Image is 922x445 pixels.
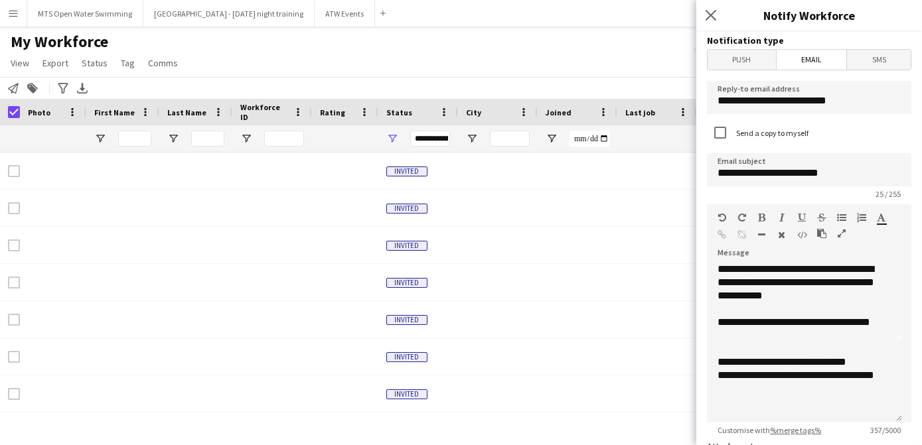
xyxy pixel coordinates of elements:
button: Horizontal Line [757,229,767,240]
button: Redo [737,212,747,223]
span: First Name [94,107,135,117]
button: HTML Code [797,229,807,240]
input: Row Selection is disabled for this row (unchecked) [8,388,20,400]
span: SMS [847,50,911,70]
input: City Filter Input [490,131,530,147]
button: Italic [777,212,787,223]
span: Rating [320,107,345,117]
input: Row Selection is disabled for this row (unchecked) [8,351,20,363]
button: Open Filter Menu [167,133,179,145]
app-action-btn: Export XLSX [74,80,90,96]
h3: Notification type [707,34,911,46]
button: Clear Formatting [777,229,787,240]
input: Row Selection is disabled for this row (unchecked) [8,314,20,326]
span: View [11,57,29,69]
span: Status [386,107,412,117]
span: Last Name [167,107,206,117]
span: Invited [386,352,427,362]
span: Push [708,50,776,70]
button: [GEOGRAPHIC_DATA] - [DATE] night training [143,1,315,27]
button: MTS Open Water Swimming [27,1,143,27]
span: Export [42,57,68,69]
label: Send a copy to myself [733,128,808,138]
span: Status [82,57,108,69]
button: Open Filter Menu [546,133,558,145]
button: Unordered List [837,212,846,223]
span: 25 / 255 [865,189,911,199]
button: Strikethrough [817,212,826,223]
span: Comms [148,57,178,69]
input: Row Selection is disabled for this row (unchecked) [8,239,20,251]
span: Email [777,50,847,70]
input: Row Selection is disabled for this row (unchecked) [8,165,20,177]
button: Open Filter Menu [240,133,252,145]
input: Last Name Filter Input [191,131,224,147]
app-action-btn: Notify workforce [5,80,21,96]
button: Open Filter Menu [466,133,478,145]
button: Bold [757,212,767,223]
span: Last job [625,107,655,117]
span: Invited [386,389,427,399]
span: Tag [121,57,135,69]
a: Export [37,54,74,72]
span: 357 / 5000 [860,425,911,435]
span: Invited [386,315,427,325]
input: Row Selection is disabled for this row (unchecked) [8,202,20,214]
button: Text Color [877,212,886,223]
span: Workforce ID [240,102,288,122]
a: View [5,54,35,72]
span: Invited [386,278,427,288]
span: Invited [386,241,427,251]
input: First Name Filter Input [118,131,151,147]
button: Open Filter Menu [386,133,398,145]
app-action-btn: Advanced filters [55,80,71,96]
span: City [466,107,481,117]
span: Joined [546,107,572,117]
button: Undo [718,212,727,223]
a: Comms [143,54,183,72]
span: Invited [386,204,427,214]
button: ATW Events [315,1,375,27]
input: Joined Filter Input [570,131,609,147]
h3: Notify Workforce [696,7,922,24]
input: Row Selection is disabled for this row (unchecked) [8,277,20,288]
a: Tag [115,54,140,72]
span: My Workforce [11,32,108,52]
span: Invited [386,166,427,176]
a: %merge tags% [770,425,821,435]
a: Status [76,54,113,72]
button: Paste as plain text [817,228,826,239]
button: Ordered List [857,212,866,223]
span: Photo [28,107,50,117]
input: Workforce ID Filter Input [264,131,304,147]
span: Customise with [707,425,832,435]
button: Underline [797,212,807,223]
button: Fullscreen [837,228,846,239]
app-action-btn: Add to tag [25,80,40,96]
button: Open Filter Menu [94,133,106,145]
